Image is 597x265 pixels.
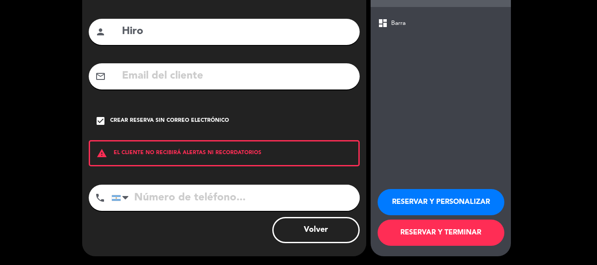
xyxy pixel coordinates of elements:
i: phone [95,193,105,203]
i: warning [90,148,114,158]
i: check_box [95,116,106,126]
i: mail_outline [95,71,106,82]
button: RESERVAR Y TERMINAR [378,220,504,246]
input: Número de teléfono... [111,185,360,211]
div: Crear reserva sin correo electrónico [110,117,229,125]
button: Volver [272,217,360,243]
i: person [95,27,106,37]
div: EL CLIENTE NO RECIBIRÁ ALERTAS NI RECORDATORIOS [89,140,360,166]
input: Nombre del cliente [121,23,353,41]
button: RESERVAR Y PERSONALIZAR [378,189,504,215]
input: Email del cliente [121,67,353,85]
span: dashboard [378,18,388,28]
span: Barra [391,18,406,28]
div: Argentina: +54 [112,185,132,210]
